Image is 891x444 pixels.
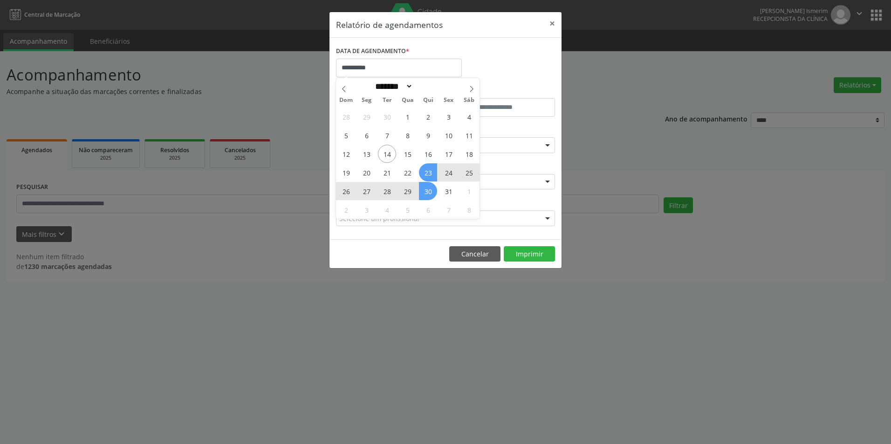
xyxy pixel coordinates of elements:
[460,182,478,200] span: Novembro 1, 2025
[378,201,396,219] span: Novembro 4, 2025
[448,84,555,98] label: ATÉ
[413,81,444,91] input: Year
[357,108,376,126] span: Setembro 29, 2025
[336,44,409,59] label: DATA DE AGENDAMENTO
[439,182,458,200] span: Outubro 31, 2025
[419,126,437,144] span: Outubro 9, 2025
[460,126,478,144] span: Outubro 11, 2025
[459,97,480,103] span: Sáb
[439,108,458,126] span: Outubro 3, 2025
[339,214,419,223] span: Selecione um profissional
[419,108,437,126] span: Outubro 2, 2025
[337,201,355,219] span: Novembro 2, 2025
[337,108,355,126] span: Setembro 28, 2025
[378,182,396,200] span: Outubro 28, 2025
[378,145,396,163] span: Outubro 14, 2025
[398,201,417,219] span: Novembro 5, 2025
[449,246,500,262] button: Cancelar
[398,126,417,144] span: Outubro 8, 2025
[372,81,413,91] select: Month
[504,246,555,262] button: Imprimir
[398,145,417,163] span: Outubro 15, 2025
[460,145,478,163] span: Outubro 18, 2025
[419,163,437,182] span: Outubro 23, 2025
[419,201,437,219] span: Novembro 6, 2025
[439,126,458,144] span: Outubro 10, 2025
[398,163,417,182] span: Outubro 22, 2025
[336,97,356,103] span: Dom
[460,163,478,182] span: Outubro 25, 2025
[543,12,562,35] button: Close
[378,126,396,144] span: Outubro 7, 2025
[439,163,458,182] span: Outubro 24, 2025
[419,182,437,200] span: Outubro 30, 2025
[357,126,376,144] span: Outubro 6, 2025
[357,201,376,219] span: Novembro 3, 2025
[357,145,376,163] span: Outubro 13, 2025
[418,97,439,103] span: Qui
[337,145,355,163] span: Outubro 12, 2025
[377,97,398,103] span: Ter
[356,97,377,103] span: Seg
[337,182,355,200] span: Outubro 26, 2025
[398,108,417,126] span: Outubro 1, 2025
[378,108,396,126] span: Setembro 30, 2025
[460,201,478,219] span: Novembro 8, 2025
[439,97,459,103] span: Sex
[337,163,355,182] span: Outubro 19, 2025
[357,182,376,200] span: Outubro 27, 2025
[398,97,418,103] span: Qua
[460,108,478,126] span: Outubro 4, 2025
[336,19,443,31] h5: Relatório de agendamentos
[378,163,396,182] span: Outubro 21, 2025
[439,145,458,163] span: Outubro 17, 2025
[419,145,437,163] span: Outubro 16, 2025
[398,182,417,200] span: Outubro 29, 2025
[439,201,458,219] span: Novembro 7, 2025
[337,126,355,144] span: Outubro 5, 2025
[357,163,376,182] span: Outubro 20, 2025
